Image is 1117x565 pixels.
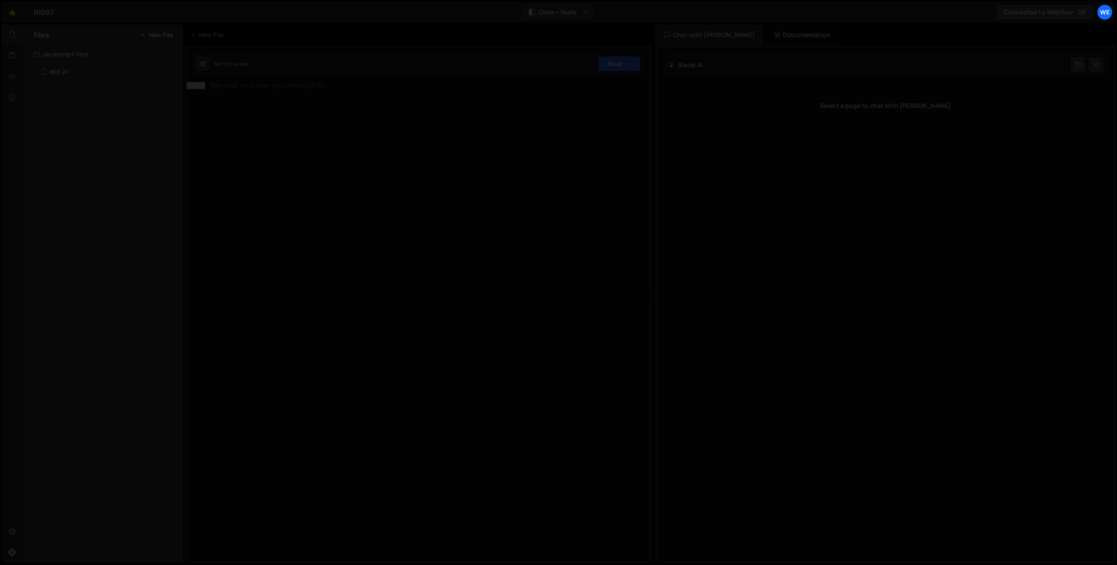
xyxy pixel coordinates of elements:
[190,31,227,39] div: New File
[34,7,54,17] div: Ri007
[214,60,248,68] div: Not yet saved
[2,2,23,23] a: 🤙
[765,24,839,45] div: Documentation
[34,30,49,40] h2: Files
[522,4,595,20] button: Code + Tools
[140,31,173,38] button: New File
[23,45,183,63] div: Javascript files
[34,63,183,80] div: 15307/40211.js
[668,61,703,69] h2: Slater AI
[49,68,68,76] div: app.js
[655,24,764,45] div: Chat with [PERSON_NAME]
[209,83,327,89] div: Type cmd + s to save your Javascript file.
[1097,4,1113,20] a: We
[187,82,205,89] div: 1
[598,56,641,72] button: Save
[996,4,1094,20] a: Connected to Webflow
[664,88,1107,123] div: Select a page to chat with [PERSON_NAME]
